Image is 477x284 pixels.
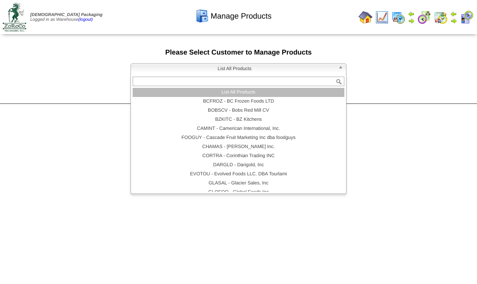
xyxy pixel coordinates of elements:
li: List All Products [133,88,344,97]
a: (logout) [78,17,93,22]
img: calendarinout.gif [434,10,448,24]
li: FOOGUY - Cascade Fruit Marketing Inc dba foodguys [133,133,344,142]
img: arrowright.gif [408,17,415,24]
span: [DEMOGRAPHIC_DATA] Packaging [30,13,102,17]
img: calendarcustomer.gif [460,10,474,24]
li: EVOTOU - Evolved Foods LLC. DBA Tourlami [133,170,344,179]
li: CORTRA - Corinthian Trading INC [133,152,344,161]
li: BOBSCV - Bobs Red Mill CV [133,106,344,115]
li: CHAMAS - [PERSON_NAME] Inc. [133,142,344,152]
span: Please Select Customer to Manage Products [165,49,312,56]
li: BCFROZ - BC Frozen Foods LTD [133,97,344,106]
li: CAMINT - Camerican International, Inc. [133,124,344,133]
img: arrowleft.gif [408,10,415,17]
li: BZKITC - BZ Kitchens [133,115,344,124]
li: GLASAL - Glacier Sales, Inc [133,179,344,188]
li: DARGLD - Darigold, Inc [133,161,344,170]
img: cabinet.gif [195,9,209,23]
span: Logged in as Warehouse [30,13,102,22]
span: Manage Products [210,12,271,21]
img: zoroco-logo-small.webp [3,3,26,32]
img: calendarprod.gif [391,10,405,24]
span: List All Products [134,64,335,74]
li: GLOFOO - Global Foods Inc [133,188,344,197]
img: arrowleft.gif [450,10,457,17]
img: calendarblend.gif [417,10,431,24]
img: line_graph.gif [375,10,389,24]
img: arrowright.gif [450,17,457,24]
